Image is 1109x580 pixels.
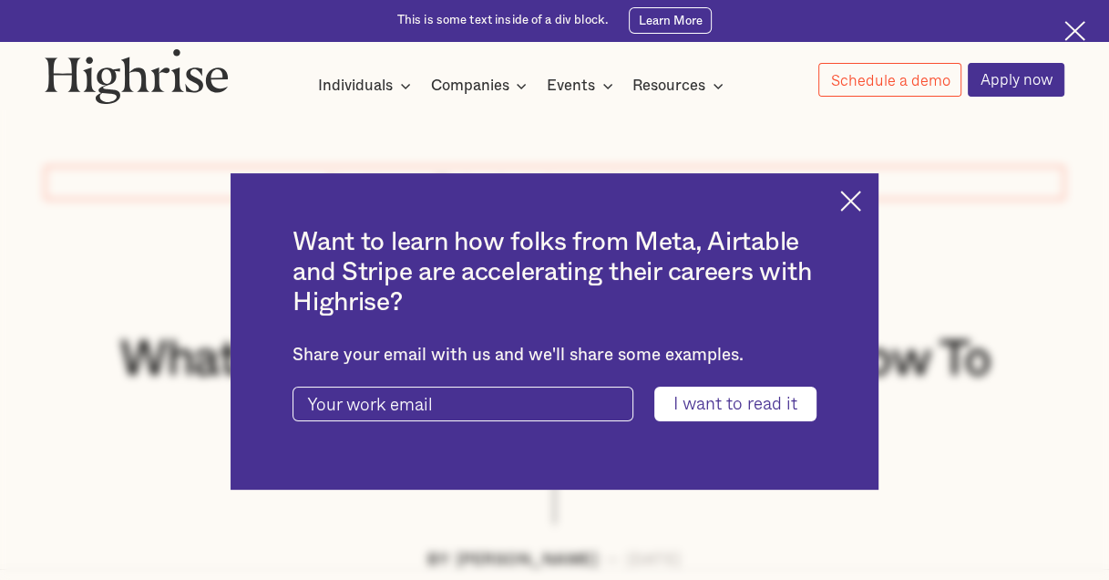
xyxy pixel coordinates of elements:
div: Resources [632,75,705,97]
div: Events [547,75,595,97]
div: Resources [632,75,729,97]
img: Highrise logo [45,48,229,104]
input: I want to read it [654,387,816,421]
div: Individuals [318,75,393,97]
div: Companies [430,75,532,97]
img: Cross icon [840,191,861,212]
div: Individuals [318,75,416,97]
h2: Want to learn how folks from Meta, Airtable and Stripe are accelerating their careers with Highrise? [293,228,816,318]
a: Apply now [968,63,1064,97]
img: Cross icon [1064,21,1085,42]
a: Schedule a demo [818,63,961,97]
form: current-ascender-blog-article-modal-form [293,387,816,421]
input: Your work email [293,387,633,421]
div: Companies [430,75,508,97]
a: Learn More [629,7,713,34]
div: Events [547,75,619,97]
div: Share your email with us and we'll share some examples. [293,346,816,366]
div: This is some text inside of a div block. [397,13,608,29]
